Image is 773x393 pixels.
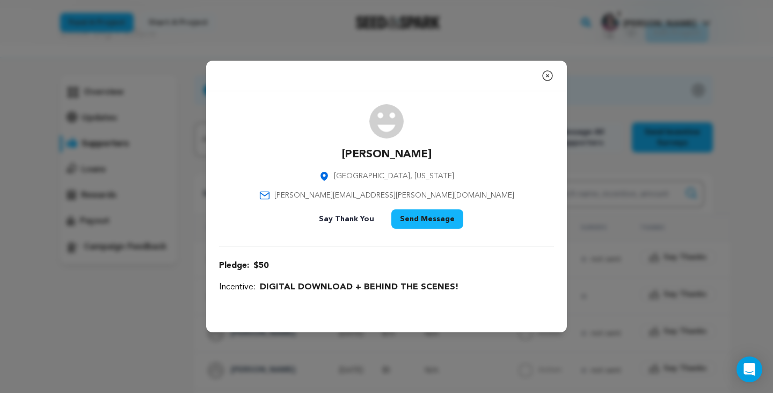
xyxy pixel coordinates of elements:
button: Say Thank You [310,209,383,229]
span: [PERSON_NAME][EMAIL_ADDRESS][PERSON_NAME][DOMAIN_NAME] [274,190,514,201]
span: DIGITAL DOWNLOAD + BEHIND THE SCENES! [260,281,458,294]
span: Pledge: [219,259,249,272]
div: Open Intercom Messenger [736,356,762,382]
span: Incentive: [219,281,256,294]
span: [GEOGRAPHIC_DATA], [US_STATE] [334,171,454,181]
p: [PERSON_NAME] [342,147,432,162]
span: $50 [253,259,268,272]
button: Send Message [391,209,463,229]
img: user.png [369,104,404,139]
